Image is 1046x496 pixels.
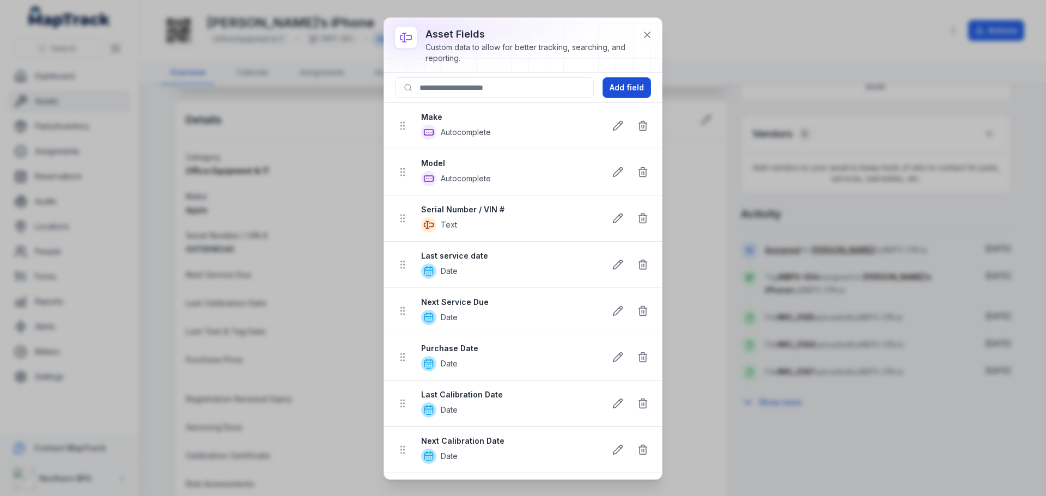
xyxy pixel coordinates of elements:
strong: Model [421,158,597,169]
strong: Purchase Date [421,343,597,354]
h3: asset fields [425,27,634,42]
strong: Next Calibration Date [421,436,597,446]
strong: Last Calibration Date [421,389,597,400]
strong: Make [421,112,597,123]
strong: Last service date [421,250,597,261]
span: Date [441,405,458,415]
span: Date [441,451,458,462]
button: Add field [603,77,651,98]
span: Text [441,219,457,230]
span: Autocomplete [441,173,491,184]
strong: Serial Number / VIN # [421,204,597,215]
span: Date [441,358,458,369]
strong: Next Service Due [421,297,597,308]
span: Date [441,312,458,323]
span: Date [441,266,458,277]
span: Autocomplete [441,127,491,138]
div: Custom data to allow for better tracking, searching, and reporting. [425,42,634,64]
